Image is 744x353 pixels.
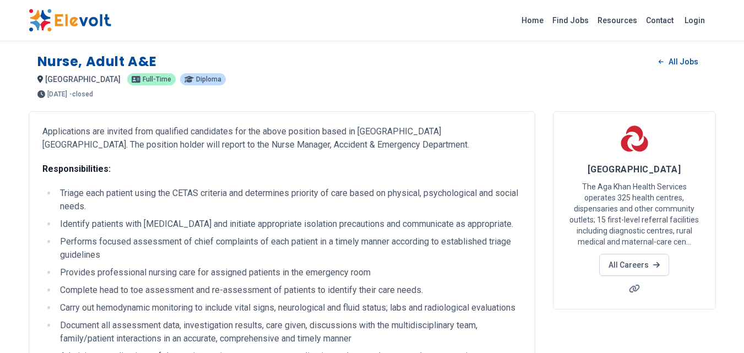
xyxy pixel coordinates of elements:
[57,284,522,297] li: Complete head to toe assessment and re-assessment of patients to identify their care needs.
[621,125,648,153] img: Aga Khan Hospital
[548,12,593,29] a: Find Jobs
[642,12,678,29] a: Contact
[29,9,111,32] img: Elevolt
[143,76,171,83] span: full-time
[69,91,93,97] p: - closed
[57,301,522,314] li: Carry out hemodynamic monitoring to include vital signs, neurological and fluid status; labs and ...
[57,319,522,345] li: Document all assessment data, investigation results, care given, discussions with the multidiscip...
[57,235,522,262] li: Performs focused assessment of chief complaints of each patient in a timely manner according to e...
[650,53,707,70] a: All Jobs
[196,76,221,83] span: diploma
[42,125,522,151] p: Applications are invited from qualified candidates for the above position based in [GEOGRAPHIC_DA...
[47,91,67,97] span: [DATE]
[567,181,702,247] p: The Aga Khan Health Services operates 325 health centres, dispensaries and other community outlet...
[37,53,158,70] h1: Nurse, Adult A&E
[517,12,548,29] a: Home
[599,254,669,276] a: All Careers
[678,9,712,31] a: Login
[57,266,522,279] li: Provides professional nursing care for assigned patients in the emergency room
[57,187,522,213] li: Triage each patient using the CETAS criteria and determines priority of care based on physical, p...
[42,164,111,174] strong: Responsibilities:
[593,12,642,29] a: Resources
[57,218,522,231] li: Identify patients with [MEDICAL_DATA] and initiate appropriate isolation precautions and communic...
[45,75,121,84] span: [GEOGRAPHIC_DATA]
[588,164,681,175] span: [GEOGRAPHIC_DATA]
